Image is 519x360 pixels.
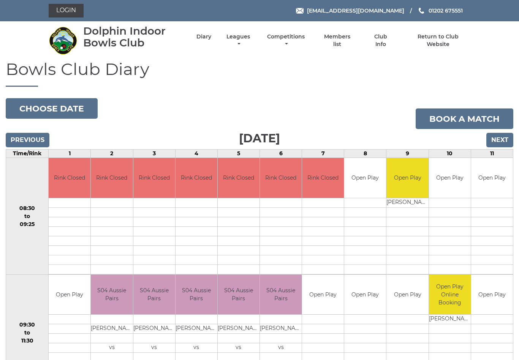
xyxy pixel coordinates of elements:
td: S04 Aussie Pairs [218,275,259,315]
td: 08:30 to 09:25 [6,158,49,275]
td: Rink Closed [91,158,133,198]
td: Open Play Online Booking [429,275,471,315]
span: 01202 675551 [429,7,463,14]
a: Diary [196,33,211,40]
td: 3 [133,150,175,158]
td: Open Play [471,275,513,315]
td: S04 Aussie Pairs [260,275,302,315]
td: Rink Closed [49,158,90,198]
a: Login [49,4,84,18]
td: 2 [91,150,133,158]
td: [PERSON_NAME] [176,324,217,334]
td: [PERSON_NAME] [260,324,302,334]
td: [PERSON_NAME] [133,324,175,334]
img: Phone us [419,8,424,14]
td: 6 [260,150,302,158]
td: [PERSON_NAME] [91,324,133,334]
td: S04 Aussie Pairs [91,275,133,315]
td: 1 [49,150,91,158]
td: vs [260,343,302,353]
td: Open Play [386,158,428,198]
td: 10 [429,150,471,158]
td: 7 [302,150,344,158]
td: Open Play [344,158,386,198]
td: Rink Closed [218,158,259,198]
td: Open Play [471,158,513,198]
td: 4 [175,150,217,158]
img: Email [296,8,304,14]
td: vs [218,343,259,353]
td: Open Play [429,158,471,198]
td: 5 [217,150,259,158]
td: Time/Rink [6,150,49,158]
td: [PERSON_NAME] [218,324,259,334]
a: Members list [320,33,355,48]
td: vs [176,343,217,353]
td: Rink Closed [302,158,344,198]
td: 8 [344,150,386,158]
td: [PERSON_NAME] [386,198,428,207]
div: Dolphin Indoor Bowls Club [83,25,183,49]
td: Open Play [386,275,428,315]
td: Rink Closed [260,158,302,198]
td: vs [91,343,133,353]
a: Book a match [416,108,513,129]
a: Phone us 01202 675551 [418,6,463,15]
a: Competitions [265,33,307,48]
td: 11 [471,150,513,158]
td: 9 [386,150,429,158]
a: Club Info [368,33,393,48]
input: Previous [6,133,49,147]
span: [EMAIL_ADDRESS][DOMAIN_NAME] [307,7,404,14]
td: S04 Aussie Pairs [133,275,175,315]
td: Rink Closed [133,158,175,198]
h1: Bowls Club Diary [6,60,513,87]
td: [PERSON_NAME] [429,315,471,324]
input: Next [486,133,513,147]
button: Choose date [6,98,98,119]
td: vs [133,343,175,353]
td: Open Play [49,275,90,315]
td: Open Play [344,275,386,315]
td: S04 Aussie Pairs [176,275,217,315]
a: Email [EMAIL_ADDRESS][DOMAIN_NAME] [296,6,404,15]
a: Leagues [225,33,252,48]
img: Dolphin Indoor Bowls Club [49,26,77,55]
td: Open Play [302,275,344,315]
a: Return to Club Website [406,33,470,48]
td: Rink Closed [176,158,217,198]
